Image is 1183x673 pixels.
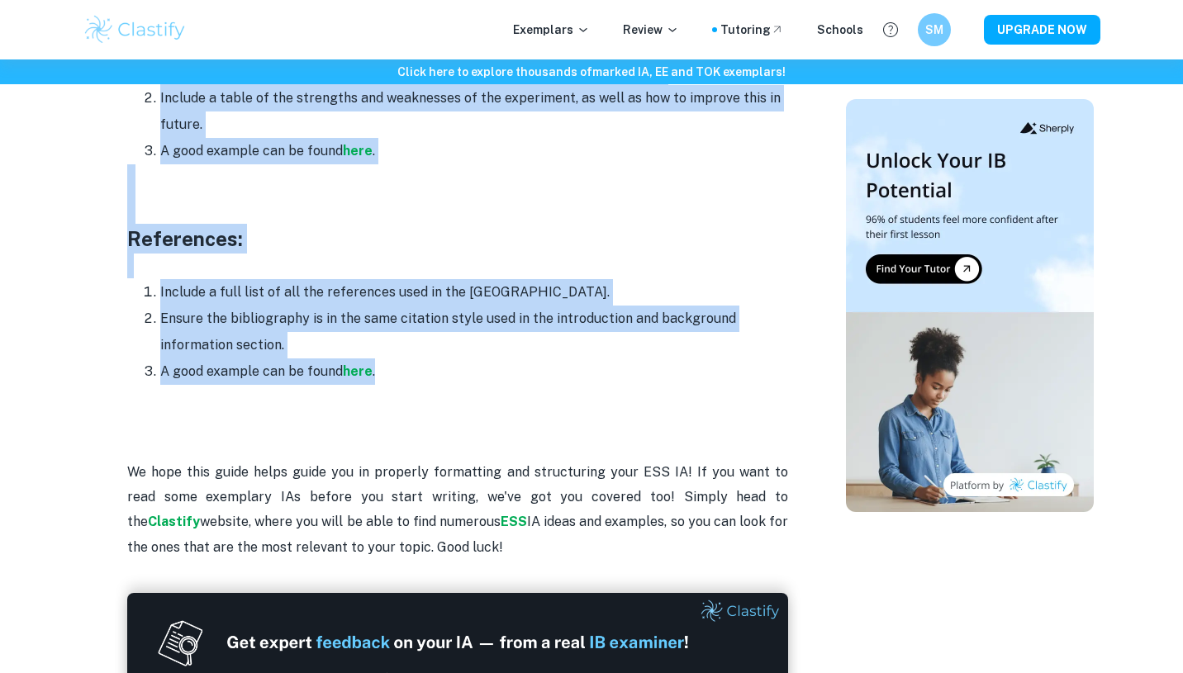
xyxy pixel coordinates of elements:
p: Exemplars [513,21,590,39]
button: UPGRADE NOW [984,15,1100,45]
p: We hope this guide helps guide you in properly formatting and structuring your ESS IA! If you wan... [127,460,788,561]
li: Include a table of the strengths and weaknesses of the experiment, as well as how to improve this... [160,85,788,138]
a: Schools [817,21,863,39]
li: Include a full list of all the references used in the [GEOGRAPHIC_DATA]. [160,279,788,306]
a: here [343,363,373,379]
h3: References: [127,224,788,254]
p: Review [623,21,679,39]
a: Clastify [148,514,200,529]
li: A good example can be found . [160,138,788,164]
button: Help and Feedback [877,16,905,44]
h6: Click here to explore thousands of marked IA, EE and TOK exemplars ! [3,63,1180,81]
a: here [343,143,373,159]
h6: SM [925,21,944,39]
a: ESS [501,514,527,529]
a: Tutoring [720,21,784,39]
img: Clastify logo [83,13,188,46]
li: Ensure the bibliography is in the same citation style used in the introduction and background inf... [160,306,788,358]
img: Thumbnail [846,99,1094,512]
button: SM [918,13,951,46]
li: A good example can be found . [160,358,788,385]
